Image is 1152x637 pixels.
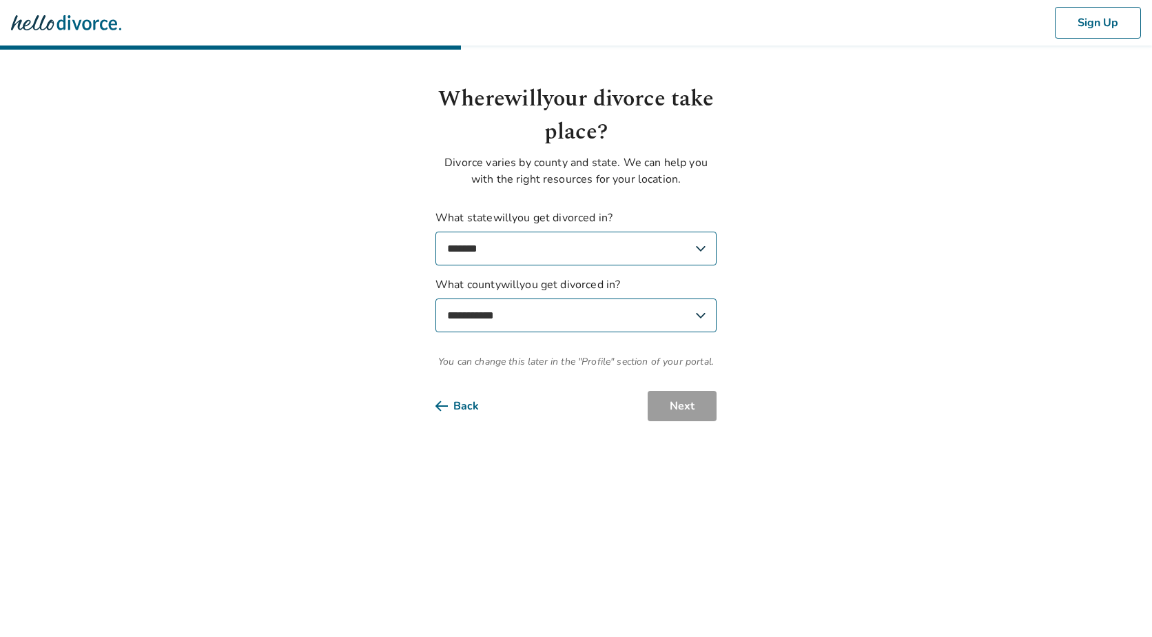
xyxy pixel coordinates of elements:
select: What statewillyou get divorced in? [435,232,717,265]
label: What county will you get divorced in? [435,276,717,332]
h1: Where will your divorce take place? [435,83,717,149]
button: Next [648,391,717,421]
span: You can change this later in the "Profile" section of your portal. [435,354,717,369]
img: Hello Divorce Logo [11,9,121,37]
select: What countywillyou get divorced in? [435,299,717,332]
label: What state will you get divorced in? [435,210,717,265]
button: Back [435,391,501,421]
button: Sign Up [1055,7,1141,39]
p: Divorce varies by county and state. We can help you with the right resources for your location. [435,154,717,188]
iframe: Chat Widget [1083,571,1152,637]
